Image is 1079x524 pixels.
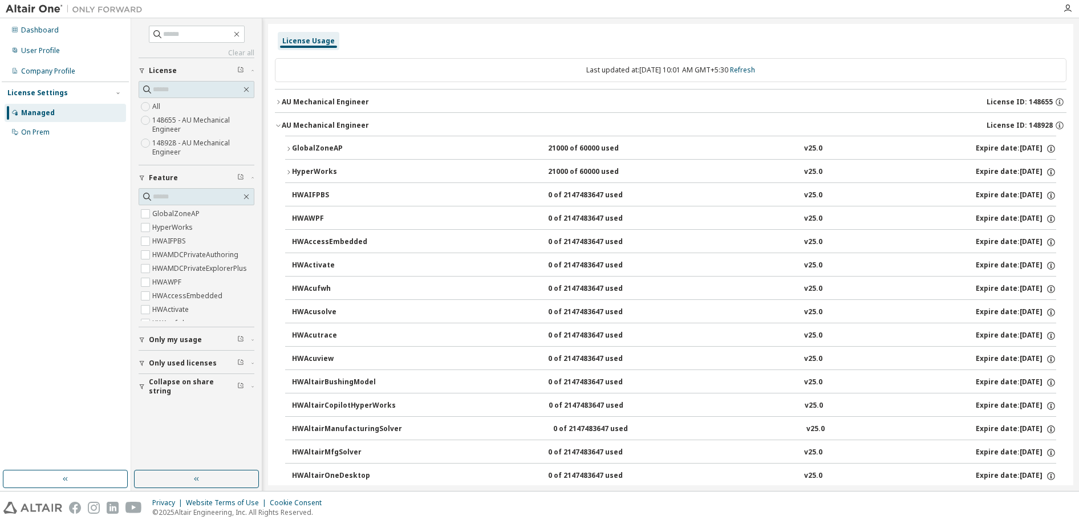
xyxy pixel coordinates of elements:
[237,66,244,75] span: Clear filter
[292,190,395,201] div: HWAIFPBS
[292,230,1056,255] button: HWAccessEmbedded0 of 2147483647 usedv25.0Expire date:[DATE]
[548,261,651,271] div: 0 of 2147483647 used
[149,377,237,396] span: Collapse on share string
[292,261,395,271] div: HWActivate
[292,401,396,411] div: HWAltairCopilotHyperWorks
[976,144,1056,154] div: Expire date: [DATE]
[149,66,177,75] span: License
[237,173,244,182] span: Clear filter
[292,370,1056,395] button: HWAltairBushingModel0 of 2147483647 usedv25.0Expire date:[DATE]
[292,323,1056,348] button: HWAcutrace0 of 2147483647 usedv25.0Expire date:[DATE]
[7,88,68,98] div: License Settings
[186,498,270,507] div: Website Terms of Use
[292,347,1056,372] button: HWAcuview0 of 2147483647 usedv25.0Expire date:[DATE]
[804,144,822,154] div: v25.0
[548,190,651,201] div: 0 of 2147483647 used
[139,58,254,83] button: License
[88,502,100,514] img: instagram.svg
[976,284,1056,294] div: Expire date: [DATE]
[976,237,1056,247] div: Expire date: [DATE]
[152,207,202,221] label: GlobalZoneAP
[152,303,191,316] label: HWActivate
[804,331,822,341] div: v25.0
[976,354,1056,364] div: Expire date: [DATE]
[976,307,1056,318] div: Expire date: [DATE]
[3,502,62,514] img: altair_logo.svg
[282,121,369,130] div: AU Mechanical Engineer
[804,471,822,481] div: v25.0
[548,214,651,224] div: 0 of 2147483647 used
[21,67,75,76] div: Company Profile
[292,464,1056,489] button: HWAltairOneDesktop0 of 2147483647 usedv25.0Expire date:[DATE]
[152,498,186,507] div: Privacy
[139,48,254,58] a: Clear all
[285,160,1056,185] button: HyperWorks21000 of 60000 usedv25.0Expire date:[DATE]
[548,237,651,247] div: 0 of 2147483647 used
[292,331,395,341] div: HWAcutrace
[152,234,188,248] label: HWAIFPBS
[292,393,1056,419] button: HWAltairCopilotHyperWorks0 of 2147483647 usedv25.0Expire date:[DATE]
[987,121,1053,130] span: License ID: 148928
[730,65,755,75] a: Refresh
[548,471,651,481] div: 0 of 2147483647 used
[21,108,55,117] div: Managed
[149,335,202,344] span: Only my usage
[275,90,1066,115] button: AU Mechanical EngineerLicense ID: 148655
[139,374,254,399] button: Collapse on share string
[275,58,1066,82] div: Last updated at: [DATE] 10:01 AM GMT+5:30
[6,3,148,15] img: Altair One
[976,401,1056,411] div: Expire date: [DATE]
[987,98,1053,107] span: License ID: 148655
[292,253,1056,278] button: HWActivate0 of 2147483647 usedv25.0Expire date:[DATE]
[152,289,225,303] label: HWAccessEmbedded
[21,26,59,35] div: Dashboard
[976,377,1056,388] div: Expire date: [DATE]
[152,221,195,234] label: HyperWorks
[237,359,244,368] span: Clear filter
[804,190,822,201] div: v25.0
[107,502,119,514] img: linkedin.svg
[282,36,335,46] div: License Usage
[804,214,822,224] div: v25.0
[21,128,50,137] div: On Prem
[548,377,651,388] div: 0 of 2147483647 used
[292,417,1056,442] button: HWAltairManufacturingSolver0 of 2147483647 usedv25.0Expire date:[DATE]
[275,113,1066,138] button: AU Mechanical EngineerLicense ID: 148928
[548,167,651,177] div: 21000 of 60000 used
[282,98,369,107] div: AU Mechanical Engineer
[806,424,825,434] div: v25.0
[553,424,656,434] div: 0 of 2147483647 used
[152,136,254,159] label: 148928 - AU Mechanical Engineer
[976,471,1056,481] div: Expire date: [DATE]
[292,144,395,154] div: GlobalZoneAP
[292,440,1056,465] button: HWAltairMfgSolver0 of 2147483647 usedv25.0Expire date:[DATE]
[292,377,395,388] div: HWAltairBushingModel
[548,354,651,364] div: 0 of 2147483647 used
[270,498,328,507] div: Cookie Consent
[149,359,217,368] span: Only used licenses
[152,316,189,330] label: HWAcufwh
[804,261,822,271] div: v25.0
[976,190,1056,201] div: Expire date: [DATE]
[804,448,822,458] div: v25.0
[152,507,328,517] p: © 2025 Altair Engineering, Inc. All Rights Reserved.
[285,136,1056,161] button: GlobalZoneAP21000 of 60000 usedv25.0Expire date:[DATE]
[292,206,1056,231] button: HWAWPF0 of 2147483647 usedv25.0Expire date:[DATE]
[69,502,81,514] img: facebook.svg
[149,173,178,182] span: Feature
[152,248,241,262] label: HWAMDCPrivateAuthoring
[292,448,395,458] div: HWAltairMfgSolver
[292,307,395,318] div: HWAcusolve
[139,351,254,376] button: Only used licenses
[21,46,60,55] div: User Profile
[976,261,1056,271] div: Expire date: [DATE]
[976,214,1056,224] div: Expire date: [DATE]
[292,237,395,247] div: HWAccessEmbedded
[292,167,395,177] div: HyperWorks
[805,401,823,411] div: v25.0
[804,307,822,318] div: v25.0
[292,183,1056,208] button: HWAIFPBS0 of 2147483647 usedv25.0Expire date:[DATE]
[804,167,822,177] div: v25.0
[139,327,254,352] button: Only my usage
[976,424,1056,434] div: Expire date: [DATE]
